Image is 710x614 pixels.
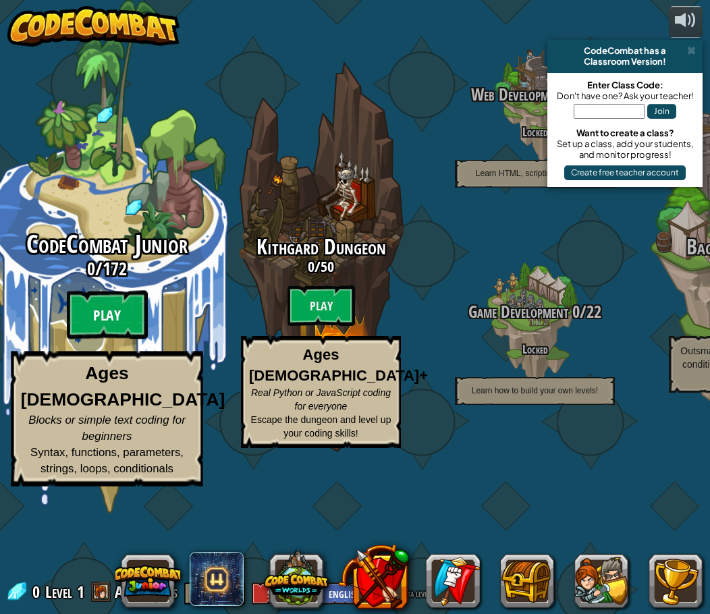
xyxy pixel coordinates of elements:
span: Level [45,581,72,603]
div: Complete previous world to unlock [214,43,428,470]
span: 0 [308,256,315,277]
div: Want to create a class? [554,128,696,138]
span: CodeCombat Junior [26,227,188,262]
strong: Ages [DEMOGRAPHIC_DATA] [21,364,225,410]
div: Don't have one? Ask your teacher! [554,90,696,101]
span: Escape the dungeon and level up your coding skills! [251,414,391,439]
span: Web Development [471,83,566,106]
h3: / [428,86,642,104]
div: Set up a class, add your students, and monitor progress! [554,138,696,160]
span: Game Development [468,300,568,323]
button: Create free teacher account [564,165,686,180]
span: 172 [103,256,127,281]
div: CodeCombat has a [553,45,697,56]
h4: Locked [428,125,642,138]
button: Adjust volume [669,6,703,38]
span: 22 [586,300,601,323]
h3: / [214,258,428,275]
btn: Play [288,285,355,326]
btn: Play [67,291,148,339]
span: 1 [77,581,84,603]
div: Classroom Version! [553,56,697,67]
span: Learn HTML, scripting and more! [476,169,594,178]
span: 0 [32,581,44,603]
span: 0 [568,300,580,323]
button: Join [647,104,676,119]
h4: Locked [428,343,642,356]
span: Learn how to build your own levels! [472,386,598,395]
span: 0 [87,256,95,281]
span: Blocks or simple text coding for beginners [28,414,186,443]
span: Anonymous [115,581,177,603]
span: Real Python or JavaScript coding for everyone [251,387,391,412]
div: Enter Class Code: [554,80,696,90]
span: Syntax, functions, parameters, strings, loops, conditionals [30,446,184,475]
h3: / [428,303,642,321]
span: Kithgard Dungeon [256,232,386,261]
strong: Ages [DEMOGRAPHIC_DATA]+ [249,346,428,384]
img: CodeCombat - Learn how to code by playing a game [7,6,180,47]
span: 50 [321,256,334,277]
